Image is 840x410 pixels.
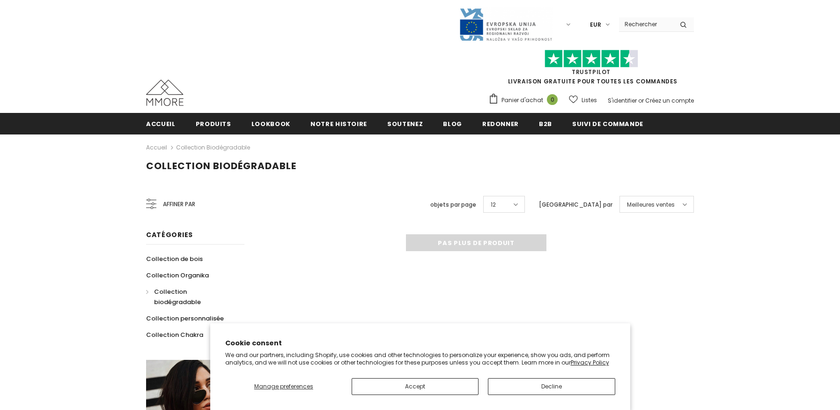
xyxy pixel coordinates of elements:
[539,113,552,134] a: B2B
[645,97,694,104] a: Créez un compte
[572,68,611,76] a: TrustPilot
[638,97,644,104] span: or
[146,310,224,327] a: Collection personnalisée
[154,287,201,306] span: Collection biodégradable
[387,119,423,128] span: soutenez
[545,50,638,68] img: Faites confiance aux étoiles pilotes
[539,200,612,209] label: [GEOGRAPHIC_DATA] par
[488,93,562,107] a: Panier d'achat 0
[488,54,694,85] span: LIVRAISON GRATUITE POUR TOUTES LES COMMANDES
[146,80,184,106] img: Cas MMORE
[430,200,476,209] label: objets par page
[572,113,643,134] a: Suivi de commande
[582,96,597,105] span: Listes
[547,94,558,105] span: 0
[146,230,193,239] span: Catégories
[146,330,203,339] span: Collection Chakra
[310,113,367,134] a: Notre histoire
[387,113,423,134] a: soutenez
[146,254,203,263] span: Collection de bois
[251,119,290,128] span: Lookbook
[310,119,367,128] span: Notre histoire
[225,351,615,366] p: We and our partners, including Shopify, use cookies and other technologies to personalize your ex...
[146,119,176,128] span: Accueil
[146,251,203,267] a: Collection de bois
[590,20,601,30] span: EUR
[176,143,250,151] a: Collection biodégradable
[146,283,234,310] a: Collection biodégradable
[146,314,224,323] span: Collection personnalisée
[627,200,675,209] span: Meilleures ventes
[459,20,553,28] a: Javni Razpis
[225,338,615,348] h2: Cookie consent
[196,119,231,128] span: Produits
[352,378,479,395] button: Accept
[146,142,167,153] a: Accueil
[491,200,496,209] span: 12
[619,17,673,31] input: Search Site
[571,358,609,366] a: Privacy Policy
[251,113,290,134] a: Lookbook
[569,92,597,108] a: Listes
[501,96,543,105] span: Panier d'achat
[608,97,637,104] a: S'identifier
[163,199,195,209] span: Affiner par
[443,113,462,134] a: Blog
[225,378,343,395] button: Manage preferences
[539,119,552,128] span: B2B
[146,267,209,283] a: Collection Organika
[146,327,203,343] a: Collection Chakra
[482,113,519,134] a: Redonner
[146,271,209,280] span: Collection Organika
[572,119,643,128] span: Suivi de commande
[482,119,519,128] span: Redonner
[146,159,296,172] span: Collection biodégradable
[146,113,176,134] a: Accueil
[196,113,231,134] a: Produits
[459,7,553,42] img: Javni Razpis
[254,382,313,390] span: Manage preferences
[443,119,462,128] span: Blog
[488,378,615,395] button: Decline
